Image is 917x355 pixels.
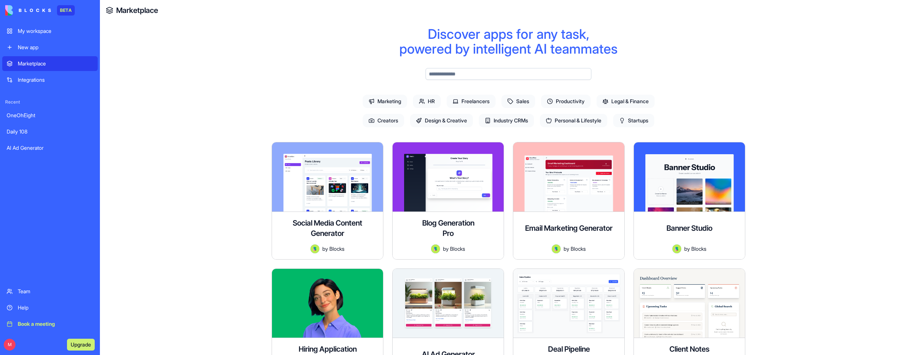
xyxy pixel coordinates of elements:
[672,244,681,253] img: Avatar
[363,95,407,108] span: Marketing
[7,144,93,152] div: AI Ad Generator
[2,72,98,87] a: Integrations
[2,124,98,139] a: Daily 108
[18,76,93,84] div: Integrations
[329,245,345,253] span: Blocks
[413,95,441,108] span: HR
[2,141,98,155] a: AI Ad Generator
[2,108,98,123] a: OneOhEight
[322,245,328,253] span: by
[18,288,93,295] div: Team
[447,95,496,108] span: Freelancers
[2,40,98,55] a: New app
[2,24,98,38] a: My workspace
[7,112,93,119] div: OneOhEight
[57,5,75,16] div: BETA
[5,5,75,16] a: BETA
[310,244,319,253] img: Avatar
[7,128,93,135] div: Daily 108
[666,223,712,233] h4: Banner Studio
[67,341,95,348] a: Upgrade
[541,95,591,108] span: Productivity
[278,218,377,239] h4: Social Media Content Generator
[450,245,465,253] span: Blocks
[597,95,655,108] span: Legal & Finance
[2,56,98,71] a: Marketplace
[18,60,93,67] div: Marketplace
[2,300,98,315] a: Help
[431,244,440,253] img: Avatar
[691,245,706,253] span: Blocks
[67,339,95,351] button: Upgrade
[363,114,404,127] span: Creators
[2,317,98,331] a: Book a meeting
[410,114,473,127] span: Design & Creative
[564,245,569,253] span: by
[479,114,534,127] span: Industry CRMs
[18,27,93,35] div: My workspace
[2,99,98,105] span: Recent
[419,218,478,239] h4: Blog Generation Pro
[513,142,625,260] a: Email Marketing GeneratorAvatarbyBlocks
[525,223,612,233] h4: Email Marketing Generator
[18,304,93,311] div: Help
[124,27,893,56] div: Discover apps for any task, powered by intelligent AI teammates
[4,339,16,351] span: M
[613,114,654,127] span: Startups
[5,5,51,16] img: logo
[540,114,607,127] span: Personal & Lifestyle
[272,142,383,260] a: Social Media Content GeneratorAvatarbyBlocks
[392,142,504,260] a: Blog Generation ProAvatarbyBlocks
[2,284,98,299] a: Team
[634,142,745,260] a: Banner StudioAvatarbyBlocks
[684,245,690,253] span: by
[552,244,561,253] img: Avatar
[18,44,93,51] div: New app
[501,95,535,108] span: Sales
[18,320,93,328] div: Book a meeting
[571,245,586,253] span: Blocks
[116,5,158,16] a: Marketplace
[443,245,449,253] span: by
